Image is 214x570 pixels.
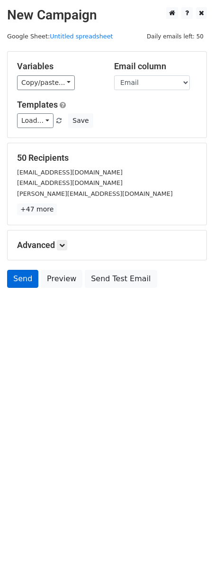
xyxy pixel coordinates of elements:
[17,100,58,110] a: Templates
[167,524,214,570] iframe: Chat Widget
[17,203,57,215] a: +47 more
[17,153,197,163] h5: 50 Recipients
[17,179,123,186] small: [EMAIL_ADDRESS][DOMAIN_NAME]
[68,113,93,128] button: Save
[17,169,123,176] small: [EMAIL_ADDRESS][DOMAIN_NAME]
[143,33,207,40] a: Daily emails left: 50
[50,33,113,40] a: Untitled spreadsheet
[17,190,173,197] small: [PERSON_NAME][EMAIL_ADDRESS][DOMAIN_NAME]
[114,61,197,72] h5: Email column
[85,270,157,288] a: Send Test Email
[41,270,82,288] a: Preview
[17,113,53,128] a: Load...
[7,270,38,288] a: Send
[7,33,113,40] small: Google Sheet:
[143,31,207,42] span: Daily emails left: 50
[17,61,100,72] h5: Variables
[17,240,197,250] h5: Advanced
[17,75,75,90] a: Copy/paste...
[7,7,207,23] h2: New Campaign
